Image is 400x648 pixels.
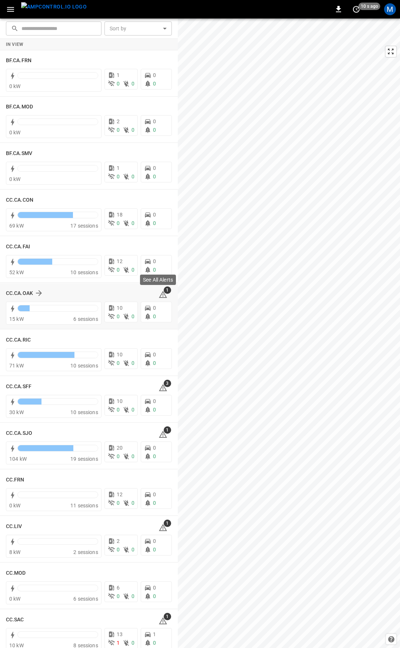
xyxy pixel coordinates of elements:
[117,305,123,311] span: 10
[153,453,156,459] span: 0
[153,585,156,591] span: 0
[117,72,120,78] span: 1
[117,453,120,459] span: 0
[153,81,156,87] span: 0
[359,3,380,10] span: 10 s ago
[117,407,120,413] span: 0
[153,593,156,599] span: 0
[9,316,24,322] span: 15 kW
[9,456,27,462] span: 104 kW
[131,220,134,226] span: 0
[117,631,123,637] span: 13
[6,476,24,484] h6: CC.FRN
[73,596,98,602] span: 6 sessions
[131,593,134,599] span: 0
[131,174,134,179] span: 0
[117,398,123,404] span: 10
[153,118,156,124] span: 0
[164,286,171,294] span: 1
[153,538,156,544] span: 0
[6,429,32,437] h6: CC.CA.SJO
[117,640,120,646] span: 1
[131,640,134,646] span: 0
[153,267,156,273] span: 0
[153,631,156,637] span: 1
[117,360,120,366] span: 0
[117,118,120,124] span: 2
[9,83,21,89] span: 0 kW
[6,383,31,391] h6: CC.CA.SFF
[6,196,33,204] h6: CC.CA.CON
[70,269,98,275] span: 10 sessions
[131,500,134,506] span: 0
[9,596,21,602] span: 0 kW
[384,3,396,15] div: profile-icon
[153,313,156,319] span: 0
[117,593,120,599] span: 0
[153,220,156,226] span: 0
[70,456,98,462] span: 19 sessions
[131,127,134,133] span: 0
[6,569,26,577] h6: CC.MOD
[153,305,156,311] span: 0
[164,520,171,527] span: 1
[6,42,24,47] strong: In View
[153,407,156,413] span: 0
[9,269,24,275] span: 52 kW
[153,445,156,451] span: 0
[117,220,120,226] span: 0
[350,3,362,15] button: set refresh interval
[153,398,156,404] span: 0
[6,336,31,344] h6: CC.CA.RIC
[9,549,21,555] span: 8 kW
[131,407,134,413] span: 0
[117,547,120,553] span: 0
[6,289,33,298] h6: CC.CA.OAK
[117,491,123,497] span: 12
[9,176,21,182] span: 0 kW
[9,130,21,135] span: 0 kW
[117,538,120,544] span: 2
[131,81,134,87] span: 0
[153,127,156,133] span: 0
[153,547,156,553] span: 0
[9,223,24,229] span: 69 kW
[9,503,21,508] span: 0 kW
[117,313,120,319] span: 0
[153,640,156,646] span: 0
[9,409,24,415] span: 30 kW
[153,500,156,506] span: 0
[164,380,171,387] span: 3
[153,258,156,264] span: 0
[73,549,98,555] span: 2 sessions
[153,212,156,218] span: 0
[131,547,134,553] span: 0
[143,276,173,283] p: See All Alerts
[117,212,123,218] span: 18
[178,19,400,648] canvas: Map
[117,165,120,171] span: 1
[6,103,33,111] h6: BF.CA.MOD
[153,360,156,366] span: 0
[117,127,120,133] span: 0
[153,165,156,171] span: 0
[6,150,32,158] h6: BF.CA.SMV
[117,352,123,357] span: 10
[9,363,24,369] span: 71 kW
[70,503,98,508] span: 11 sessions
[117,585,120,591] span: 6
[131,360,134,366] span: 0
[6,57,31,65] h6: BF.CA.FRN
[6,523,22,531] h6: CC.LIV
[131,313,134,319] span: 0
[117,258,123,264] span: 12
[21,2,87,11] img: ampcontrol.io logo
[6,616,24,624] h6: CC.SAC
[131,453,134,459] span: 0
[117,445,123,451] span: 20
[117,500,120,506] span: 0
[70,223,98,229] span: 17 sessions
[70,409,98,415] span: 10 sessions
[153,174,156,179] span: 0
[164,613,171,620] span: 1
